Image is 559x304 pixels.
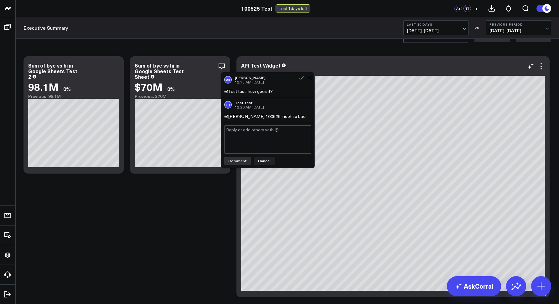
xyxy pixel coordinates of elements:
[224,157,251,165] button: Comment
[224,76,232,84] div: AK
[407,23,465,26] b: Last 30 Days
[473,5,480,12] button: +
[224,114,311,119] div: @[PERSON_NAME] 100525 noot so bad
[254,157,275,165] button: Cancel
[489,28,548,33] span: [DATE] - [DATE]
[241,62,281,69] div: API Test Widget
[224,89,311,94] div: @Test test how goes it?
[403,20,468,35] button: Last 30 Days[DATE]-[DATE]
[135,94,225,99] div: Previous: $70M
[241,5,272,12] a: 100525 Test
[489,23,548,26] b: Previous Period
[224,101,232,109] div: TT
[235,104,264,109] span: 12:20 AM [DATE]
[276,4,310,13] div: Trial: 1 days left
[235,75,266,80] div: [PERSON_NAME]
[472,26,483,30] div: VS
[63,85,71,92] div: 0%
[407,28,465,33] span: [DATE] - [DATE]
[463,5,471,12] div: TT
[23,24,68,31] a: Executive Summary
[135,81,163,92] div: $70M
[454,5,462,12] div: A1
[486,20,551,35] button: Previous Period[DATE]-[DATE]
[475,6,478,11] span: +
[28,81,59,92] div: 98.1M
[167,85,175,92] div: 0%
[28,62,77,80] div: Sum of bye vs hi in Google Sheets Test 2
[447,276,501,296] a: AskCorral
[235,100,264,105] div: Test test
[135,62,184,80] div: Sum of bye vs hi in Google Sheets Test Sheet
[235,79,264,84] span: 12:18 AM [DATE]
[28,94,119,99] div: Previous: 98.1M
